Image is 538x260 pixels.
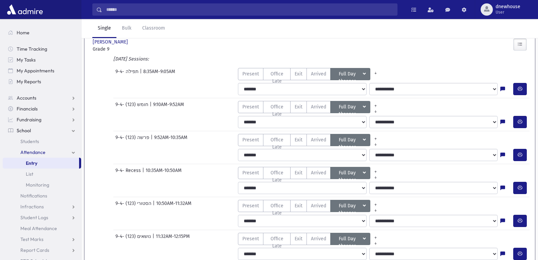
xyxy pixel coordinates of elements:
span: Entry [26,160,37,166]
span: My Appointments [17,68,54,74]
span: 11:32AM-12:15PM [156,233,190,245]
span: | [150,101,153,113]
span: Arrived [311,169,326,176]
span: 9-4- הסטורי (123) [115,200,153,212]
a: Meal Attendance [3,223,81,234]
a: My Reports [3,76,81,87]
span: | [142,167,146,179]
span: Full Day Absence [335,169,361,177]
span: Arrived [311,136,326,143]
span: Present [242,70,259,77]
span: Office Late [267,136,286,151]
a: Classroom [137,19,170,38]
button: Full Day Absence [330,233,370,245]
span: | [153,200,156,212]
span: Financials [17,106,38,112]
span: Office Late [267,169,286,184]
span: User [496,10,520,15]
span: Office Late [267,235,286,249]
span: | [140,68,143,80]
button: Full Day Absence [330,167,370,179]
span: Exit [295,70,302,77]
a: Home [3,27,81,38]
a: Bulk [116,19,137,38]
span: Exit [295,103,302,110]
span: Accounts [17,95,36,101]
div: AttTypes [238,68,381,80]
span: | [151,134,154,146]
span: 9-4- חומש (123) [115,101,150,113]
span: Exit [295,169,302,176]
a: Report Cards [3,245,81,256]
span: Present [242,169,259,176]
span: 10:35AM-10:50AM [146,167,182,179]
a: List [3,169,81,179]
a: Monitoring [3,179,81,190]
span: Exit [295,136,302,143]
div: AttTypes [238,167,381,179]
a: Entry [3,158,79,169]
span: Office Late [267,103,286,118]
span: 9:52AM-10:35AM [154,134,187,146]
span: 10:50AM-11:32AM [156,200,191,212]
a: Infractions [3,201,81,212]
div: AttTypes [238,233,381,245]
span: Home [17,30,30,36]
img: AdmirePro [5,3,44,16]
span: Arrived [311,235,326,242]
span: Arrived [311,202,326,209]
span: Monitoring [26,182,49,188]
a: Fundraising [3,114,81,125]
span: Attendance [20,149,45,155]
span: 9-4- פרשה (123) [115,134,151,146]
span: Exit [295,235,302,242]
input: Search [102,3,397,16]
span: My Reports [17,79,41,85]
span: Full Day Absence [335,235,361,243]
span: Meal Attendance [20,225,57,231]
span: Office Late [267,202,286,216]
a: Student Logs [3,212,81,223]
span: Full Day Absence [335,202,361,210]
span: Students [20,138,39,144]
span: Present [242,103,259,110]
a: School [3,125,81,136]
span: Arrived [311,70,326,77]
a: Single [92,19,116,38]
span: 9:10AM-9:52AM [153,101,184,113]
a: Time Tracking [3,44,81,54]
span: Full Day Absence [335,136,361,144]
span: Report Cards [20,247,49,253]
a: Accounts [3,92,81,103]
span: [PERSON_NAME] [93,38,129,46]
button: Full Day Absence [330,200,370,212]
span: Notifications [20,193,47,199]
span: Student Logs [20,214,48,221]
span: Full Day Absence [335,103,361,111]
span: Fundraising [17,117,41,123]
span: | [152,233,156,245]
span: School [17,127,31,134]
div: AttTypes [238,200,381,212]
a: Financials [3,103,81,114]
span: My Tasks [17,57,36,63]
i: [DATE] Sessions: [113,56,149,62]
a: My Tasks [3,54,81,65]
span: Infractions [20,204,44,210]
button: Full Day Absence [330,101,370,113]
button: Full Day Absence [330,68,370,80]
a: Test Marks [3,234,81,245]
button: Full Day Absence [330,134,370,146]
span: 9-4- נושאים (123) [115,233,152,245]
a: Attendance [3,147,81,158]
span: Office Late [267,70,286,85]
span: Time Tracking [17,46,47,52]
span: Exit [295,202,302,209]
span: Grade 9 [93,46,160,53]
span: Full Day Absence [335,70,361,78]
a: My Appointments [3,65,81,76]
a: Notifications [3,190,81,201]
span: 9-4- תפילה [115,68,140,80]
span: 8:35AM-9:05AM [143,68,175,80]
span: Present [242,235,259,242]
